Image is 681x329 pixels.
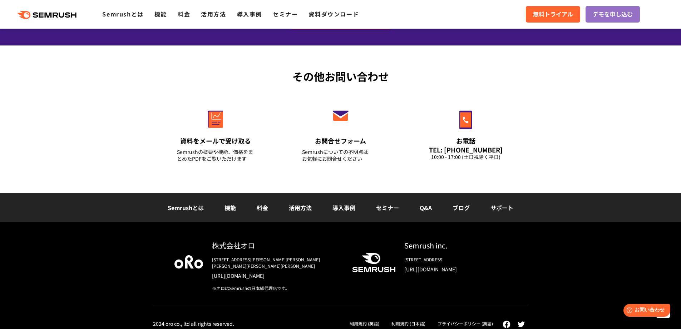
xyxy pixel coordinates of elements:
[201,10,226,18] a: 活用方法
[289,203,312,212] a: 活用方法
[212,256,341,269] div: [STREET_ADDRESS][PERSON_NAME][PERSON_NAME][PERSON_NAME][PERSON_NAME][PERSON_NAME]
[177,149,254,162] div: Semrushの概要や機能、価格をまとめたPDFをご覧いただけます
[153,68,528,84] div: その他お問い合わせ
[273,10,298,18] a: セミナー
[518,321,525,327] img: twitter
[533,10,573,19] span: 無料トライアル
[309,10,359,18] a: 資料ダウンロード
[212,240,341,251] div: 株式会社オロ
[391,320,425,326] a: 利用規約 (日本語)
[376,203,399,212] a: セミナー
[302,149,379,162] div: Semrushについての不明点は お気軽にお問合せください
[427,146,504,154] div: TEL: [PHONE_NUMBER]
[453,203,470,212] a: ブログ
[287,95,394,171] a: お問合せフォーム Semrushについての不明点はお気軽にお問合せください
[586,6,640,23] a: デモを申し込む
[490,203,513,212] a: サポート
[102,10,143,18] a: Semrushとは
[617,301,673,321] iframe: Help widget launcher
[420,203,432,212] a: Q&A
[154,10,167,18] a: 機能
[162,95,269,171] a: 資料をメールで受け取る Semrushの概要や機能、価格をまとめたPDFをご覧いただけます
[212,285,341,291] div: ※オロはSemrushの日本総代理店です。
[404,240,507,251] div: Semrush inc.
[177,136,254,145] div: 資料をメールで受け取る
[332,203,355,212] a: 導入事例
[427,154,504,160] div: 10:00 - 17:00 (土日祝除く平日)
[593,10,633,19] span: デモを申し込む
[153,320,234,327] div: 2024 oro co., ltd all rights reserved.
[178,10,190,18] a: 料金
[257,203,268,212] a: 料金
[212,272,341,279] a: [URL][DOMAIN_NAME]
[237,10,262,18] a: 導入事例
[224,203,236,212] a: 機能
[503,320,510,328] img: facebook
[438,320,493,326] a: プライバシーポリシー (英語)
[168,203,204,212] a: Semrushとは
[404,266,507,273] a: [URL][DOMAIN_NAME]
[526,6,580,23] a: 無料トライアル
[350,320,379,326] a: 利用規約 (英語)
[404,256,507,263] div: [STREET_ADDRESS]
[302,136,379,145] div: お問合せフォーム
[427,136,504,145] div: お電話
[174,255,203,268] img: oro company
